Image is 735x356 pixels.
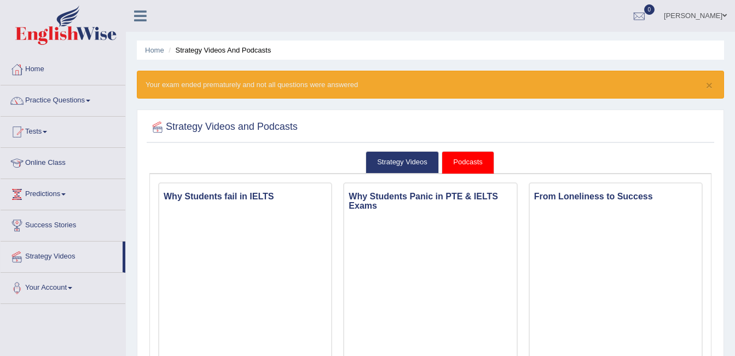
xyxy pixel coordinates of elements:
a: Online Class [1,148,125,175]
button: × [706,79,713,91]
a: Tests [1,117,125,144]
h3: From Loneliness to Success [530,189,702,204]
a: Strategy Videos [366,151,439,174]
a: Podcasts [442,151,494,174]
span: 0 [644,4,655,15]
h3: Why Students fail in IELTS [159,189,331,204]
a: Practice Questions [1,85,125,113]
h2: Strategy Videos and Podcasts [149,119,298,135]
a: Home [145,46,164,54]
a: Home [1,54,125,82]
div: Your exam ended prematurely and not all questions were answered [137,71,724,99]
h3: Why Students Panic in PTE & IELTS Exams [344,189,516,214]
a: Strategy Videos [1,242,123,269]
a: Your Account [1,273,125,300]
a: Predictions [1,179,125,206]
li: Strategy Videos and Podcasts [166,45,271,55]
a: Success Stories [1,210,125,238]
